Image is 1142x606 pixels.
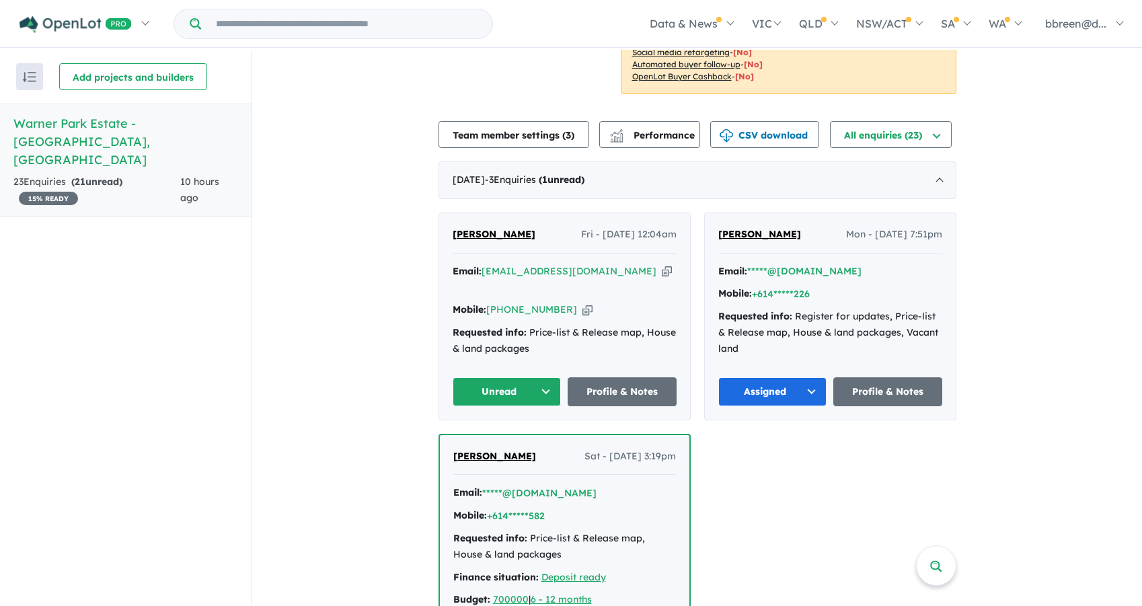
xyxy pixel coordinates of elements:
strong: Email: [718,265,747,277]
a: Profile & Notes [833,377,942,406]
a: 6 - 12 months [531,593,592,605]
span: [No] [733,47,752,57]
strong: Budget: [453,593,490,605]
a: [EMAIL_ADDRESS][DOMAIN_NAME] [482,265,656,277]
strong: Requested info: [718,310,792,322]
span: [No] [735,71,754,81]
strong: Mobile: [453,303,486,315]
div: Price-list & Release map, House & land packages [453,531,676,563]
a: [PERSON_NAME] [718,227,801,243]
span: [PERSON_NAME] [453,228,535,240]
strong: ( unread) [71,176,122,188]
button: Assigned [718,377,827,406]
strong: ( unread) [539,174,584,186]
a: Deposit ready [541,571,606,583]
strong: Mobile: [453,509,487,521]
a: [PHONE_NUMBER] [486,303,577,315]
u: Automated buyer follow-up [632,59,740,69]
button: Copy [662,264,672,278]
span: 1 [542,174,547,186]
span: Sat - [DATE] 3:19pm [584,449,676,465]
span: 3 [566,129,571,141]
span: 21 [75,176,85,188]
div: 23 Enquir ies [13,174,180,206]
span: Fri - [DATE] 12:04am [581,227,677,243]
h5: Warner Park Estate - [GEOGRAPHIC_DATA] , [GEOGRAPHIC_DATA] [13,114,238,169]
img: bar-chart.svg [610,133,623,142]
div: [DATE] [439,161,956,199]
button: Team member settings (3) [439,121,589,148]
a: [PERSON_NAME] [453,449,536,465]
input: Try estate name, suburb, builder or developer [204,9,490,38]
u: OpenLot Buyer Cashback [632,71,732,81]
strong: Requested info: [453,532,527,544]
button: Performance [599,121,700,148]
a: [PERSON_NAME] [453,227,535,243]
strong: Requested info: [453,326,527,338]
span: [PERSON_NAME] [453,450,536,462]
span: Performance [612,129,695,141]
span: - 3 Enquir ies [485,174,584,186]
button: CSV download [710,121,819,148]
div: Price-list & Release map, House & land packages [453,325,677,357]
a: Profile & Notes [568,377,677,406]
u: Social media retargeting [632,47,730,57]
span: [No] [744,59,763,69]
img: line-chart.svg [610,129,622,137]
span: bbreen@d... [1045,17,1106,30]
strong: Finance situation: [453,571,539,583]
button: Unread [453,377,562,406]
img: Openlot PRO Logo White [20,16,132,33]
button: Add projects and builders [59,63,207,90]
button: All enquiries (23) [830,121,952,148]
img: sort.svg [23,72,36,82]
button: Copy [582,303,593,317]
strong: Email: [453,486,482,498]
div: Register for updates, Price-list & Release map, House & land packages, Vacant land [718,309,942,356]
span: 10 hours ago [180,176,219,204]
span: Mon - [DATE] 7:51pm [846,227,942,243]
span: [PERSON_NAME] [718,228,801,240]
span: 15 % READY [19,192,78,205]
img: download icon [720,129,733,143]
strong: Mobile: [718,287,752,299]
strong: Email: [453,265,482,277]
a: 700000 [493,593,529,605]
